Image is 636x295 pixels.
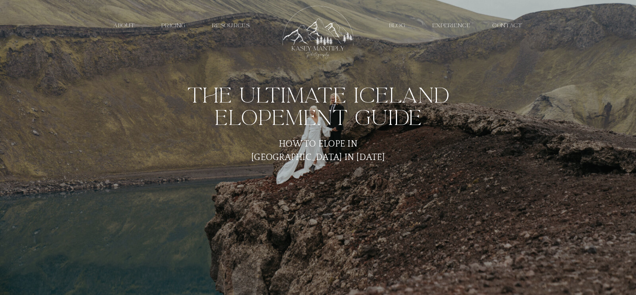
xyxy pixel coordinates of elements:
[160,84,476,129] h1: The Ultimate iceland Elopement Guide
[489,22,526,29] a: contact
[107,22,142,29] a: about
[385,22,410,29] a: Blog
[240,137,396,152] h2: How to Elope in [GEOGRAPHIC_DATA] in [DATE]
[431,22,472,29] a: EXPERIENCE
[205,22,256,29] a: resources
[156,22,191,29] a: PRICING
